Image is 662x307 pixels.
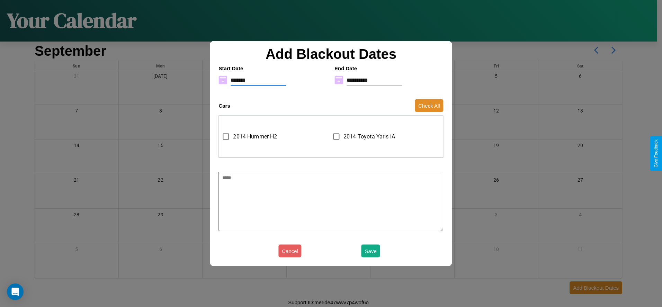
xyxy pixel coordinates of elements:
[334,65,444,71] h4: End Date
[7,283,24,300] div: Open Intercom Messenger
[233,133,277,141] span: 2014 Hummer H2
[415,99,444,112] button: Check All
[215,46,447,62] h2: Add Blackout Dates
[278,245,302,258] button: Cancel
[361,245,380,258] button: Save
[218,65,328,71] h4: Start Date
[343,133,395,141] span: 2014 Toyota Yaris iA
[654,139,659,168] div: Give Feedback
[218,103,230,109] h4: Cars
